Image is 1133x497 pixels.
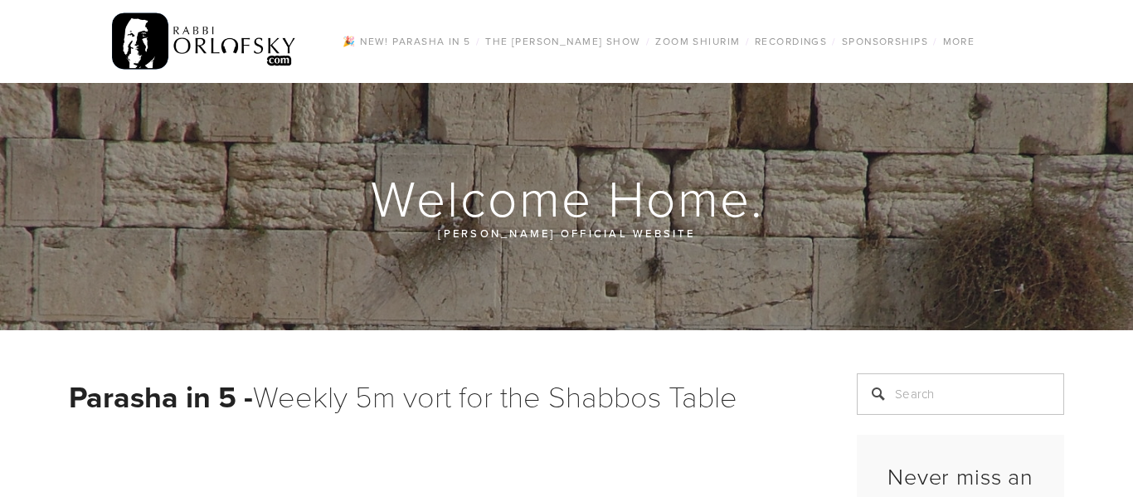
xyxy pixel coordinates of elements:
a: 🎉 NEW! Parasha in 5 [338,31,475,52]
h1: Welcome Home. [69,171,1066,224]
img: RabbiOrlofsky.com [112,9,297,74]
a: Zoom Shiurim [650,31,745,52]
a: Recordings [750,31,832,52]
p: [PERSON_NAME] official website [168,224,965,242]
a: Sponsorships [837,31,933,52]
span: / [746,34,750,48]
span: / [646,34,650,48]
a: More [938,31,980,52]
input: Search [857,373,1064,415]
h1: Weekly 5m vort for the Shabbos Table [69,373,815,419]
span: / [476,34,480,48]
strong: Parasha in 5 - [69,375,253,418]
span: / [832,34,836,48]
a: The [PERSON_NAME] Show [480,31,646,52]
span: / [933,34,937,48]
